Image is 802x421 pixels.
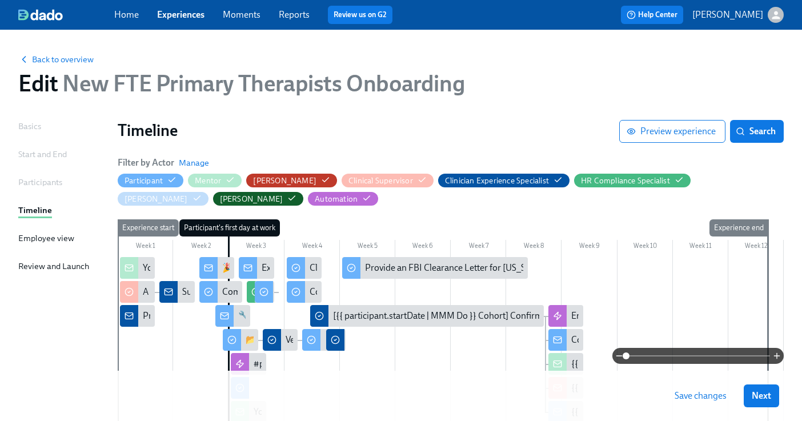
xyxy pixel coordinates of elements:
div: Congratulations on Completing Onboarding! [571,334,747,346]
div: Compliance Onboarding: Week 2 [310,286,438,298]
button: Mentor [188,174,242,187]
div: Your new mentee is about to start onboarding! [120,257,155,279]
span: New FTE Primary Therapists Onboarding [58,70,464,97]
div: Week 1 [118,240,173,255]
div: Excited to Connect – Your Mentor at Charlie Health! [239,257,274,279]
div: Provide an FBI Clearance Letter for [US_STATE] [342,257,528,279]
button: [PERSON_NAME] [213,192,304,206]
div: Hide Meg Dawson [125,194,188,205]
div: Enroll in Milestone Email Experience [571,310,713,322]
div: Timeline [18,204,52,216]
div: Start and End [18,148,67,161]
div: Basics [18,120,41,133]
div: Complete our Welcome Survey [222,286,342,298]
span: Help Center [627,9,677,21]
button: Back to overview [18,54,94,65]
a: Home [114,9,139,20]
div: Clinical Onboarding: Week 2 [310,262,420,274]
a: Review us on G2 [334,9,387,21]
div: Excited to Connect – Your Mentor at Charlie Health! [262,262,460,274]
a: dado [18,9,114,21]
div: Week 7 [451,240,506,255]
div: Hide Clinician Experience Specialist [445,175,549,186]
div: Week 11 [673,240,728,255]
div: Hide Clarissa [253,175,316,186]
div: Verify Elation [286,334,336,346]
div: #pt-onboarding-support [254,358,350,370]
div: Week 12 [728,240,784,255]
h1: Edit [18,70,464,97]
div: Week 6 [395,240,451,255]
button: Manage [179,157,209,169]
div: 🎉 Welcome to Charlie Health! [222,262,342,274]
div: Experience end [709,219,768,236]
div: Review and Launch [18,260,89,272]
span: Next [752,390,771,402]
button: [PERSON_NAME] [118,192,208,206]
div: Week 2 [173,240,228,255]
div: Complete our Welcome Survey [199,281,242,303]
a: Experiences [157,9,204,20]
button: Preview experience [619,120,725,143]
a: Reports [279,9,310,20]
div: {{ participant.fullName }} has completed onboarding! [571,358,779,370]
div: {{ participant.fullName }} has completed onboarding! [548,353,583,375]
div: Week 3 [228,240,284,255]
button: [PERSON_NAME] [692,7,784,23]
div: Hide Paige Eber [220,194,283,205]
button: Save changes [667,384,735,407]
span: Search [738,126,776,137]
div: Provide an FBI Clearance Letter for [US_STATE] [365,262,548,274]
div: Your new mentee is about to start onboarding! [143,262,323,274]
div: 🔧 Set Up Core Applications [215,305,250,327]
div: Hide HR Compliance Specialist [581,175,670,186]
div: A New Hire is Cleared to Start [120,281,155,303]
div: Participant's first day at work [179,219,280,236]
div: #pt-onboarding-support [231,353,266,375]
div: Week 4 [284,240,340,255]
button: Help Center [621,6,683,24]
div: 🎉 Welcome to Charlie Health! [199,257,234,279]
div: Supervisor confirmed! [182,286,269,298]
div: Week 8 [506,240,562,255]
div: Hide Automation [315,194,358,205]
div: Hide Participant [125,175,163,186]
div: Enroll in Milestone Email Experience [548,305,583,327]
div: Compliance Onboarding: Week 2 [287,281,322,303]
div: Week 10 [617,240,673,255]
div: 🔧 Set Up Core Applications [238,310,347,322]
div: Verify Elation [263,329,298,351]
div: Employee view [18,232,74,244]
p: [PERSON_NAME] [692,9,763,21]
button: HR Compliance Specialist [574,174,691,187]
div: Supervisor confirmed! [159,281,194,303]
div: Week 5 [340,240,395,255]
div: Experience start [118,219,179,236]
button: Search [730,120,784,143]
button: Participant [118,174,183,187]
div: 📂 Elation (EHR) Setup [223,329,258,351]
button: Automation [308,192,378,206]
a: Moments [223,9,260,20]
span: Preview experience [629,126,716,137]
div: Primary Therapists cleared to start [143,310,276,322]
span: Save changes [675,390,727,402]
button: Next [744,384,779,407]
div: 📂 Elation (EHR) Setup [246,334,335,346]
div: Primary Therapists cleared to start [120,305,155,327]
div: Hide Clinical Supervisor [348,175,413,186]
img: dado [18,9,63,21]
h1: Timeline [118,120,619,141]
button: Review us on G2 [328,6,392,24]
div: Week 9 [562,240,617,255]
div: Participants [18,176,62,189]
div: [{{ participant.startDate | MMM Do }} Cohort] Confirm Onboarding Completed [310,305,543,327]
h6: Filter by Actor [118,157,174,169]
div: Hide Mentor [195,175,221,186]
div: Clinical Onboarding: Week 2 [287,257,322,279]
div: [{{ participant.startDate | MMM Do }} Cohort] Confirm Onboarding Completed [333,310,637,322]
button: [PERSON_NAME] [246,174,337,187]
button: Clinical Supervisor [342,174,434,187]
